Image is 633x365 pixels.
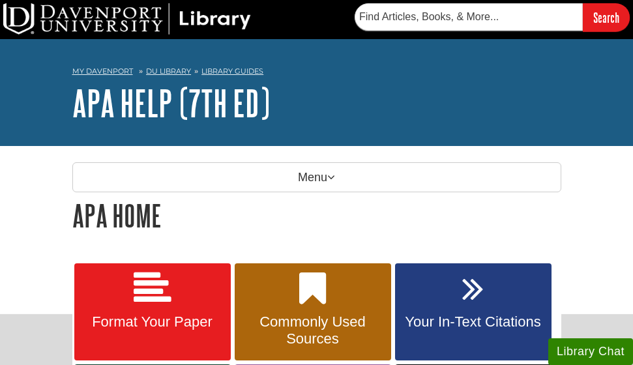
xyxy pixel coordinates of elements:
a: Library Guides [201,66,263,76]
input: Find Articles, Books, & More... [355,3,583,31]
button: Library Chat [548,338,633,365]
form: Searches DU Library's articles, books, and more [355,3,630,31]
span: Commonly Used Sources [244,314,381,347]
input: Search [583,3,630,31]
a: Format Your Paper [74,263,231,361]
nav: breadcrumb [72,63,561,83]
a: My Davenport [72,66,133,77]
a: DU Library [146,66,191,76]
span: Your In-Text Citations [405,314,542,330]
a: APA Help (7th Ed) [72,83,270,123]
p: Menu [72,162,561,192]
a: Your In-Text Citations [395,263,552,361]
span: Format Your Paper [84,314,221,330]
h1: APA Home [72,199,561,232]
img: DU Library [3,3,251,35]
a: Commonly Used Sources [235,263,391,361]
